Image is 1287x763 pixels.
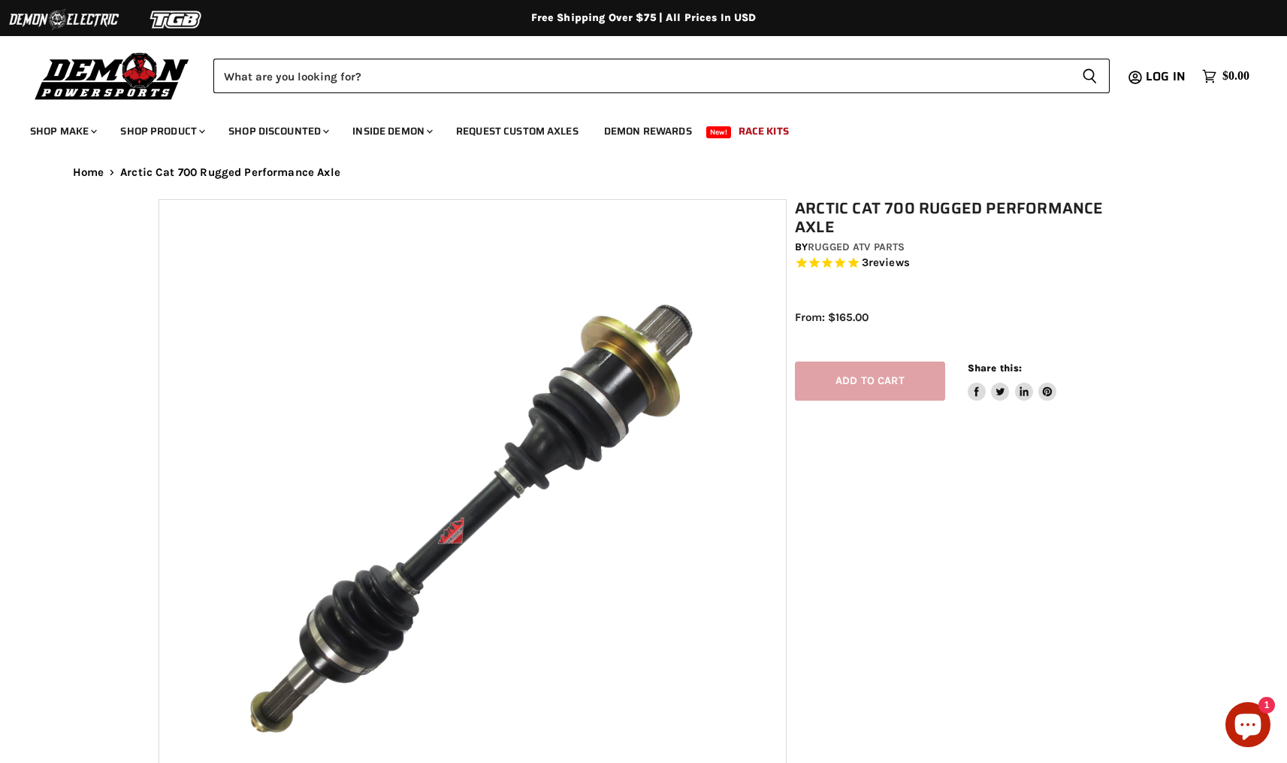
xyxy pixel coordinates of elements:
[795,199,1137,237] h1: Arctic Cat 700 Rugged Performance Axle
[862,256,910,270] span: 3 reviews
[1222,69,1249,83] span: $0.00
[120,5,233,34] img: TGB Logo 2
[341,116,442,147] a: Inside Demon
[43,11,1245,25] div: Free Shipping Over $75 | All Prices In USD
[30,49,195,102] img: Demon Powersports
[968,362,1057,401] aside: Share this:
[1146,67,1186,86] span: Log in
[968,362,1022,374] span: Share this:
[727,116,800,147] a: Race Kits
[19,116,106,147] a: Shop Make
[869,256,910,270] span: reviews
[593,116,703,147] a: Demon Rewards
[43,166,1245,179] nav: Breadcrumbs
[73,166,104,179] a: Home
[120,166,340,179] span: Arctic Cat 700 Rugged Performance Axle
[109,116,214,147] a: Shop Product
[213,59,1070,93] input: Search
[8,5,120,34] img: Demon Electric Logo 2
[795,239,1137,256] div: by
[213,59,1110,93] form: Product
[706,126,732,138] span: New!
[445,116,590,147] a: Request Custom Axles
[1221,702,1275,751] inbox-online-store-chat: Shopify online store chat
[1195,65,1257,87] a: $0.00
[217,116,338,147] a: Shop Discounted
[1070,59,1110,93] button: Search
[1139,70,1195,83] a: Log in
[795,256,1137,271] span: Rated 5.0 out of 5 stars 3 reviews
[795,310,869,324] span: From: $165.00
[19,110,1246,147] ul: Main menu
[808,241,905,253] a: Rugged ATV Parts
